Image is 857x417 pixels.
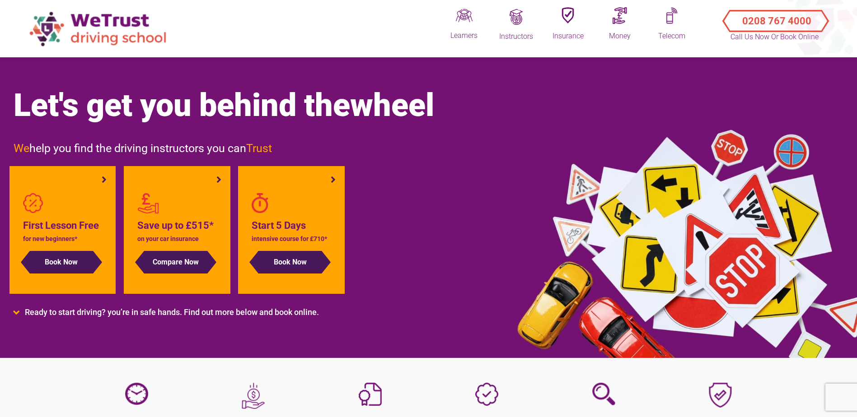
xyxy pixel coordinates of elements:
[441,31,487,41] div: Learners
[14,307,714,317] li: Ready to start driving? you’re in safe hands. Find out more below and book online.
[23,218,103,233] h4: First Lesson Free
[14,87,434,124] span: Let's get you behind the
[137,193,159,213] img: red-personal-loans2.png
[475,383,498,406] img: badge-check-light.png
[137,193,217,273] a: Save up to £515* on your car insurance Compare Now
[23,193,103,273] a: First Lesson Free for new beginners* Book Now
[649,31,694,42] div: Telecom
[613,7,627,24] img: Moneyq.png
[14,142,29,155] span: We
[493,32,539,42] div: Instructors
[252,193,268,213] img: stopwatch-regular.png
[23,5,176,52] img: wetrust-ds-logo.png
[545,31,590,42] div: Insurance
[597,31,642,42] div: Money
[137,218,217,233] h4: Save up to £515*
[350,87,434,124] span: wheel
[125,383,148,405] img: wall-clock.png
[242,383,265,409] img: save-money.png
[456,7,473,24] img: Driveq.png
[30,251,93,273] button: Book Now
[144,251,207,273] button: Compare Now
[252,193,331,273] a: Start 5 Days intensive course for £710* Book Now
[359,383,382,406] img: file-certificate-light.png
[23,193,43,213] img: badge-percent-light.png
[14,142,272,155] span: help you find the driving instructors you can
[715,2,834,34] a: Call Us Now or Book Online 0208 767 4000
[730,32,820,42] p: Call Us Now or Book Online
[23,235,77,242] span: for new beginners*
[258,251,322,273] button: Book Now
[137,235,199,242] span: on your car insurance
[508,9,524,25] img: Trainingq.png
[726,8,823,26] button: Call Us Now or Book Online
[666,7,678,24] img: Mobileq.png
[562,7,574,24] img: Insuranceq.png
[709,383,732,408] img: shield.png
[246,142,272,155] span: Trust
[592,383,615,405] img: transparent-purple.png
[252,235,327,242] span: intensive course for £710*
[252,218,331,233] h4: Start 5 Days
